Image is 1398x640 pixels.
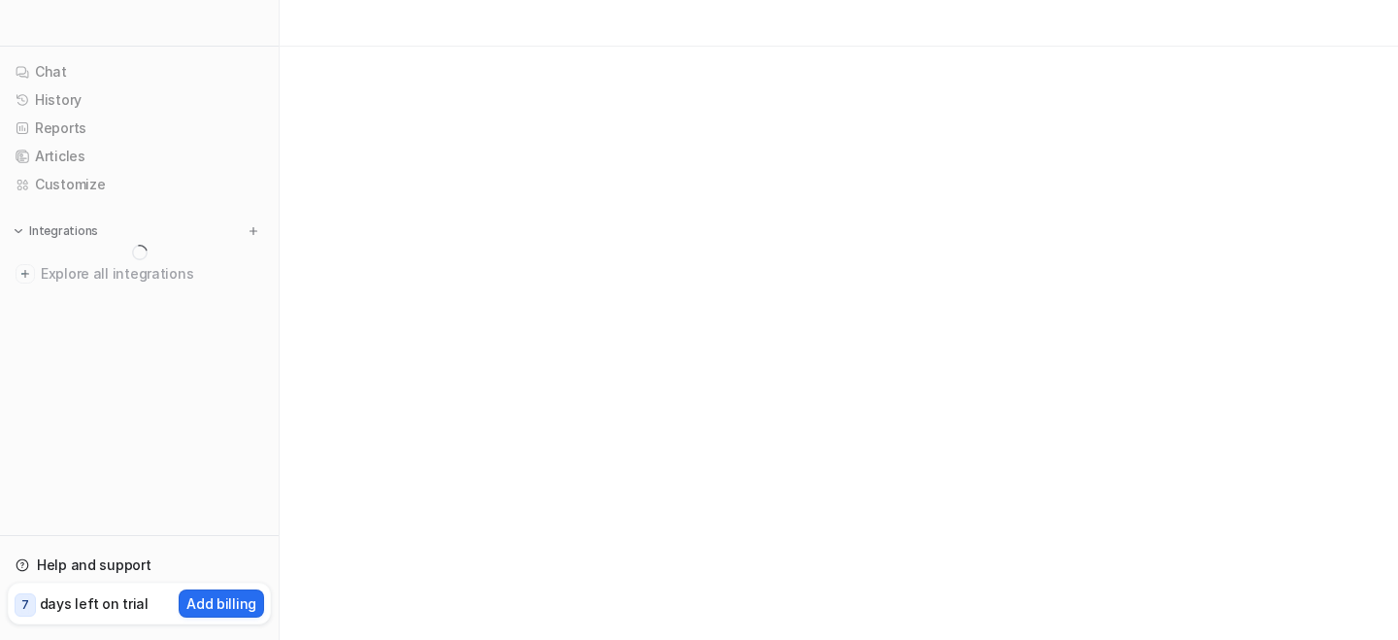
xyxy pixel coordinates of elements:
button: Add billing [179,589,264,618]
button: Integrations [8,221,104,241]
a: Help and support [8,552,271,579]
a: Customize [8,171,271,198]
a: Articles [8,143,271,170]
p: days left on trial [40,593,149,614]
img: explore all integrations [16,264,35,284]
img: menu_add.svg [247,224,260,238]
p: 7 [21,596,29,614]
p: Integrations [29,223,98,239]
a: Chat [8,58,271,85]
a: Reports [8,115,271,142]
span: Explore all integrations [41,258,263,289]
a: History [8,86,271,114]
p: Add billing [186,593,256,614]
img: expand menu [12,224,25,238]
a: Explore all integrations [8,260,271,287]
